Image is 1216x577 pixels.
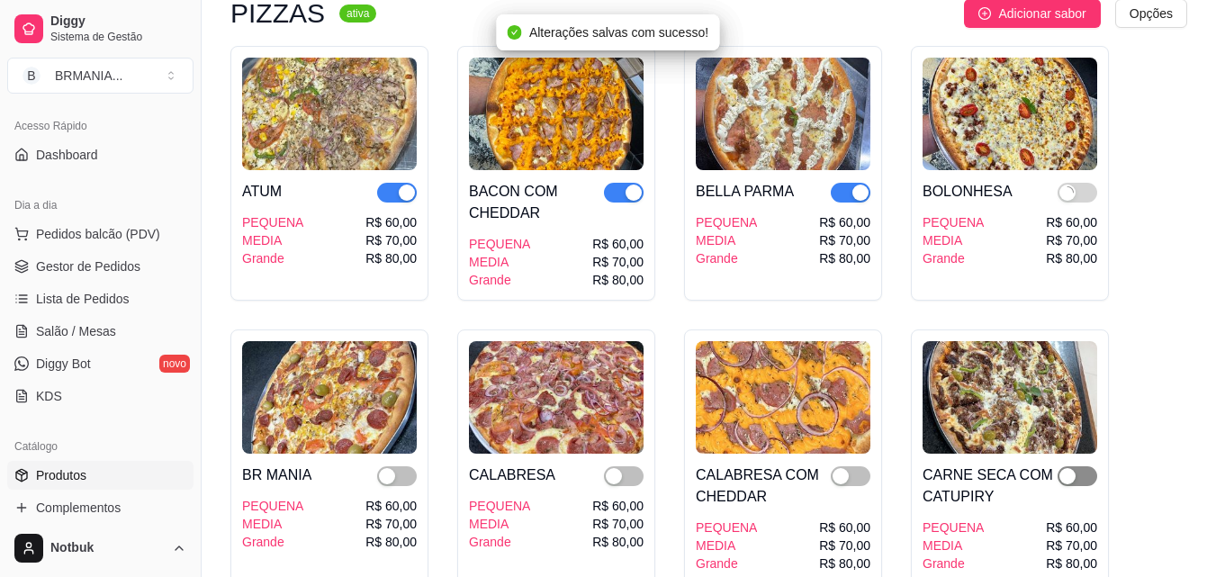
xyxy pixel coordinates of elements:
[998,4,1085,23] span: Adicionar sabor
[242,464,311,486] div: BR MANIA
[923,181,1013,203] div: BOLONHESA
[242,515,303,533] div: MEDIA
[55,67,122,85] div: BRMANIA ...
[36,466,86,484] span: Produtos
[469,341,644,454] img: product-image
[7,220,194,248] button: Pedidos balcão (PDV)
[230,3,325,24] h3: PIZZAS
[7,112,194,140] div: Acesso Rápido
[1046,554,1097,572] div: R$ 80,00
[923,231,984,249] div: MEDIA
[696,58,870,170] img: product-image
[7,432,194,461] div: Catálogo
[923,58,1097,170] img: product-image
[23,67,41,85] span: B
[469,271,530,289] div: Grande
[1046,518,1097,536] div: R$ 60,00
[7,382,194,410] a: KDS
[469,515,530,533] div: MEDIA
[592,515,644,533] div: R$ 70,00
[696,464,831,508] div: CALABRESA COM CHEDDAR
[7,317,194,346] a: Salão / Mesas
[365,497,417,515] div: R$ 60,00
[242,249,303,267] div: Grande
[1130,4,1173,23] span: Opções
[469,497,530,515] div: PEQUENA
[923,464,1058,508] div: CARNE SECA COM CATUPIRY
[365,533,417,551] div: R$ 80,00
[923,518,984,536] div: PEQUENA
[819,231,870,249] div: R$ 70,00
[7,349,194,378] a: Diggy Botnovo
[50,540,165,556] span: Notbuk
[1046,249,1097,267] div: R$ 80,00
[36,146,98,164] span: Dashboard
[469,253,530,271] div: MEDIA
[923,536,984,554] div: MEDIA
[36,225,160,243] span: Pedidos balcão (PDV)
[1046,536,1097,554] div: R$ 70,00
[7,58,194,94] button: Select a team
[923,341,1097,454] img: product-image
[50,14,186,30] span: Diggy
[242,213,303,231] div: PEQUENA
[819,536,870,554] div: R$ 70,00
[7,284,194,313] a: Lista de Pedidos
[36,355,91,373] span: Diggy Bot
[819,249,870,267] div: R$ 80,00
[696,554,757,572] div: Grande
[242,341,417,454] img: product-image
[696,249,757,267] div: Grande
[36,290,130,308] span: Lista de Pedidos
[923,554,984,572] div: Grande
[7,252,194,281] a: Gestor de Pedidos
[696,518,757,536] div: PEQUENA
[1046,231,1097,249] div: R$ 70,00
[1061,186,1074,199] span: loading
[819,554,870,572] div: R$ 80,00
[7,493,194,522] a: Complementos
[592,253,644,271] div: R$ 70,00
[469,181,604,224] div: BACON COM CHEDDAR
[365,231,417,249] div: R$ 70,00
[36,499,121,517] span: Complementos
[339,5,376,23] sup: ativa
[36,387,62,405] span: KDS
[469,235,530,253] div: PEQUENA
[592,235,644,253] div: R$ 60,00
[242,181,282,203] div: ATUM
[923,213,984,231] div: PEQUENA
[365,249,417,267] div: R$ 80,00
[36,257,140,275] span: Gestor de Pedidos
[978,7,991,20] span: plus-circle
[696,231,757,249] div: MEDIA
[242,533,303,551] div: Grande
[696,213,757,231] div: PEQUENA
[242,497,303,515] div: PEQUENA
[696,341,870,454] img: product-image
[1046,213,1097,231] div: R$ 60,00
[469,533,530,551] div: Grande
[469,58,644,170] img: product-image
[7,140,194,169] a: Dashboard
[7,461,194,490] a: Produtos
[7,7,194,50] a: DiggySistema de Gestão
[7,527,194,570] button: Notbuk
[923,249,984,267] div: Grande
[508,25,522,40] span: check-circle
[819,518,870,536] div: R$ 60,00
[365,213,417,231] div: R$ 60,00
[592,271,644,289] div: R$ 80,00
[50,30,186,44] span: Sistema de Gestão
[592,497,644,515] div: R$ 60,00
[469,464,555,486] div: CALABRESA
[36,322,116,340] span: Salão / Mesas
[696,181,794,203] div: BELLA PARMA
[819,213,870,231] div: R$ 60,00
[242,231,303,249] div: MEDIA
[7,191,194,220] div: Dia a dia
[365,515,417,533] div: R$ 70,00
[529,25,708,40] span: Alterações salvas com sucesso!
[242,58,417,170] img: product-image
[592,533,644,551] div: R$ 80,00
